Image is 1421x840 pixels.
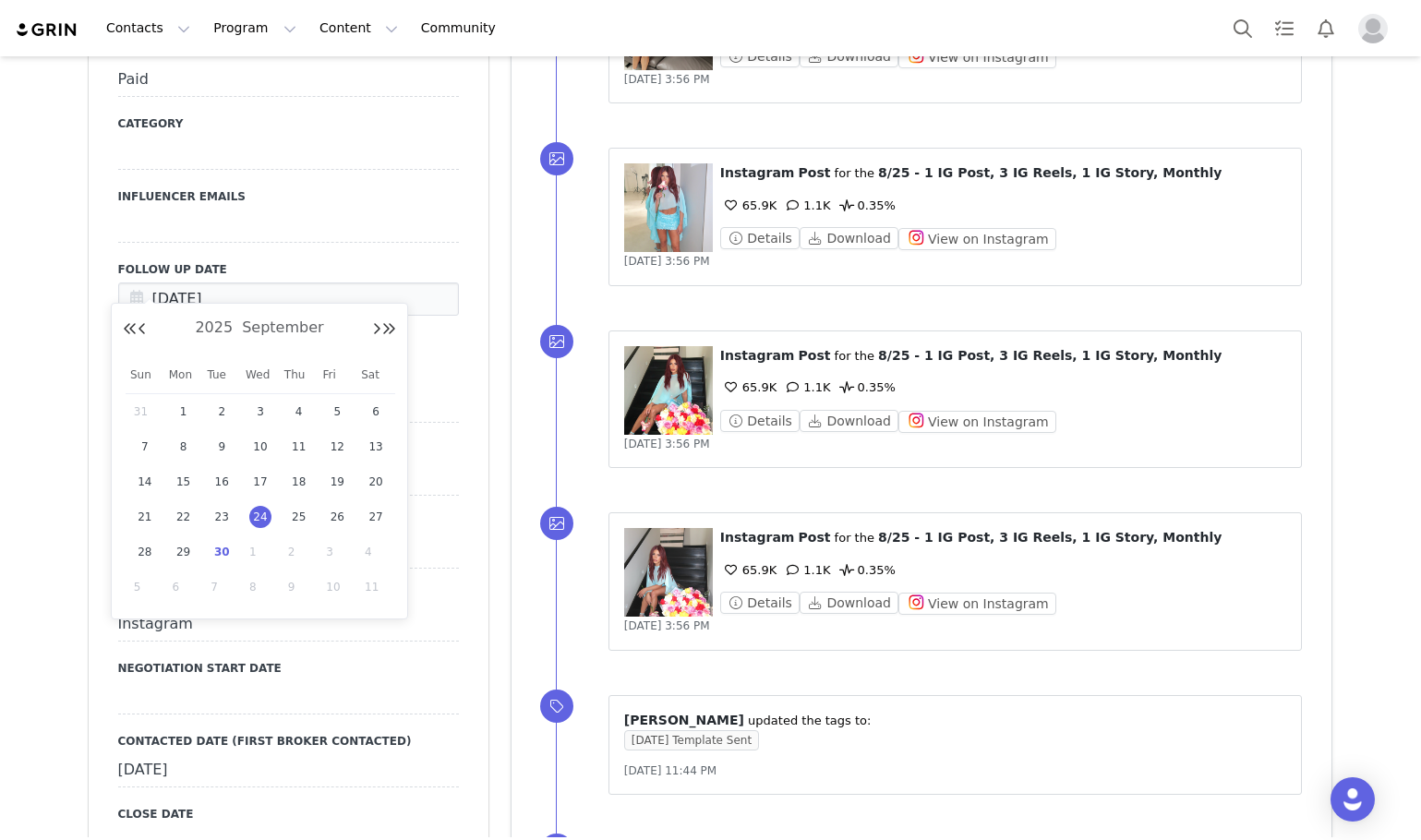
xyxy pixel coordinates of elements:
span: 7 [211,576,233,598]
span: 1.1K [781,563,830,577]
button: Notifications [1306,7,1346,49]
span: 1.1K [781,198,830,212]
span: [DATE] 3:56 PM [624,255,710,268]
a: Tasks [1264,7,1305,49]
span: 3 [249,401,271,423]
span: 2025 [190,318,237,336]
button: Next Year [381,322,396,337]
button: Program [202,7,307,49]
th: Tue [202,356,241,394]
span: 8/25 - 1 IG Post, 3 IG Reels, 1 IG Story, Monthly [878,165,1222,180]
p: ⁨ ⁩ updated the tags to: [624,711,1287,730]
span: [DATE] 3:56 PM [624,619,710,632]
span: 9 [211,436,233,458]
span: [DATE] Template Sent [624,730,759,750]
span: 5 [326,401,348,423]
input: Date [118,282,459,316]
div: Paid [118,64,459,97]
span: 3 [326,541,348,563]
span: 19 [326,471,348,493]
span: 0.35% [836,198,896,212]
span: [DATE] 11:44 PM [624,764,717,777]
th: Wed [241,356,280,394]
span: 22 [173,506,195,528]
button: Profile [1347,14,1406,43]
span: 11 [288,436,310,458]
span: 0.35% [836,380,896,394]
span: 65.9K [720,563,777,577]
th: Thu [280,356,319,394]
button: Previous Year [123,322,138,337]
span: 15 [173,471,195,493]
span: 8 [173,436,195,458]
span: 11 [365,576,387,598]
img: placeholder-profile.jpg [1358,14,1388,43]
span: 26 [326,506,348,528]
th: Sat [356,356,395,394]
button: Contacts [95,7,201,49]
span: 28 [134,541,156,563]
span: 12 [326,436,348,458]
button: Details [720,592,800,614]
span: 31 [134,401,156,423]
div: Instagram [118,608,459,642]
span: 4 [365,541,387,563]
span: 30 [211,541,233,563]
button: Search [1222,7,1263,49]
button: Details [720,410,800,432]
span: 8 [249,576,271,598]
span: Post [799,165,831,180]
button: Download [800,410,898,432]
a: Community [410,7,515,49]
span: 14 [134,471,156,493]
p: month 2 submitted [7,7,629,22]
span: 1 [173,401,195,423]
span: 13 [365,436,387,458]
span: 18 [288,471,310,493]
button: Previous Month [138,322,147,337]
span: Instagram [720,530,795,545]
span: [DATE] 3:56 PM [624,73,710,86]
span: 20 [365,471,387,493]
span: 1 [249,541,271,563]
span: 4 [288,401,310,423]
span: 8/25 - 1 IG Post, 3 IG Reels, 1 IG Story, Monthly [878,348,1222,363]
span: 6 [173,576,195,598]
a: View on Instagram [898,50,1056,64]
span: 6 [365,401,387,423]
a: View on Instagram [898,596,1056,610]
button: Download [800,227,898,249]
label: Negotiation Start Date [118,660,459,677]
button: Next Month [372,322,381,337]
span: 10 [249,436,271,458]
a: View on Instagram [898,232,1056,246]
label: Influencer Emails [118,188,459,205]
span: 17 [249,471,271,493]
span: 5 [134,576,156,598]
button: Download [800,592,898,614]
th: Sun [126,356,164,394]
span: 2 [211,401,233,423]
span: [PERSON_NAME] [624,713,744,727]
label: Follow Up Date [118,261,459,278]
span: Instagram [720,348,795,363]
th: Mon [164,356,203,394]
button: View on Instagram [898,46,1056,68]
span: 24 [249,506,271,528]
span: 2 [288,541,310,563]
span: September [237,318,328,336]
span: 25 [288,506,310,528]
span: 16 [211,471,233,493]
div: Open Intercom Messenger [1331,777,1375,822]
span: 29 [173,541,195,563]
button: Content [308,7,409,49]
span: Instagram [720,165,795,180]
span: 8/25 - 1 IG Post, 3 IG Reels, 1 IG Story, Monthly [878,530,1222,545]
span: 65.9K [720,380,777,394]
button: View on Instagram [898,228,1056,250]
a: grin logo [15,21,79,39]
span: 1.1K [781,380,830,394]
span: 0.35% [836,563,896,577]
p: ⁨ ⁩ ⁨ ⁩ for the ⁨ ⁩ [720,528,1287,547]
label: Category [118,115,459,132]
